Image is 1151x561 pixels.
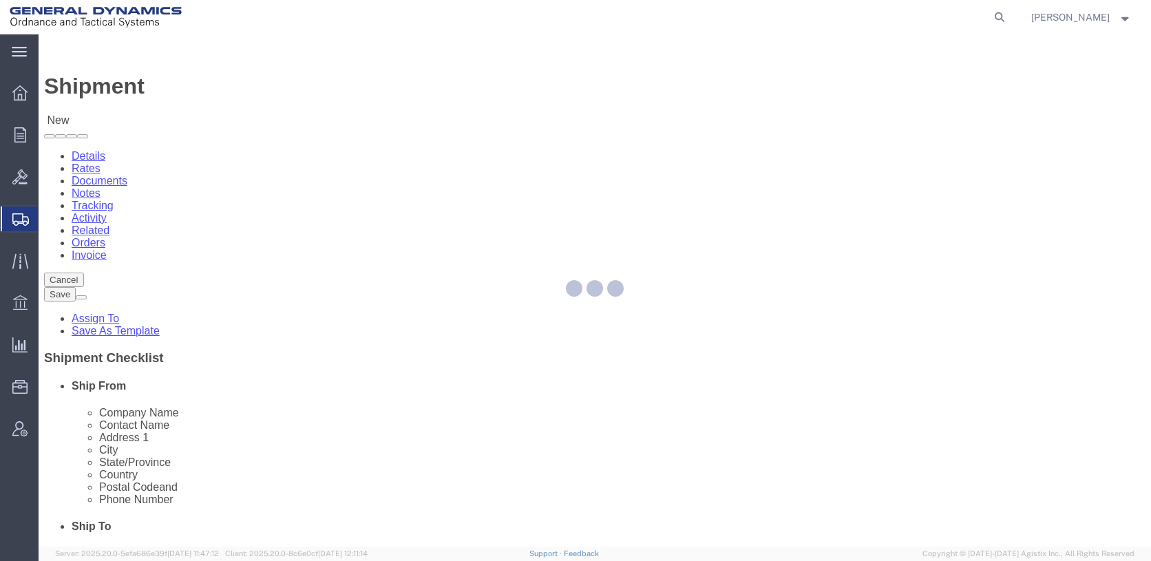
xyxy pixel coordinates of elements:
[167,549,219,558] span: [DATE] 11:47:12
[529,549,564,558] a: Support
[225,549,368,558] span: Client: 2025.20.0-8c6e0cf
[10,7,182,28] img: logo
[1031,10,1110,25] span: Aaron Craig
[922,548,1134,560] span: Copyright © [DATE]-[DATE] Agistix Inc., All Rights Reserved
[564,549,599,558] a: Feedback
[55,549,219,558] span: Server: 2025.20.0-5efa686e39f
[1031,9,1132,25] button: [PERSON_NAME]
[318,549,368,558] span: [DATE] 12:11:14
